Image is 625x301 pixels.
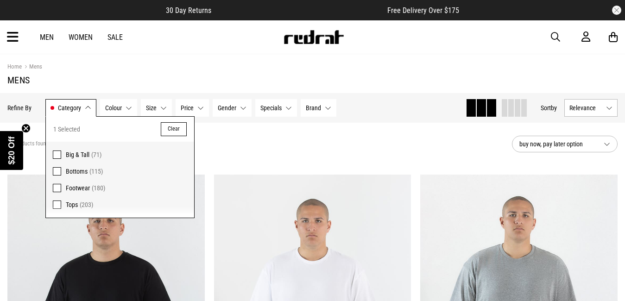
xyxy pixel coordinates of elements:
[7,63,22,70] a: Home
[176,99,209,117] button: Price
[45,99,96,117] button: Category
[66,151,89,158] span: Big & Tall
[7,75,618,86] h1: Mens
[7,140,49,148] span: 71 products found
[21,124,31,133] button: Close teaser
[105,104,122,112] span: Colour
[69,33,93,42] a: Women
[66,184,90,192] span: Footwear
[58,104,81,112] span: Category
[519,138,596,150] span: buy now, pay later option
[551,104,557,112] span: by
[213,99,252,117] button: Gender
[569,104,602,112] span: Relevance
[107,33,123,42] a: Sale
[564,99,618,117] button: Relevance
[260,104,282,112] span: Specials
[146,104,157,112] span: Size
[512,136,618,152] button: buy now, pay later option
[161,122,187,136] button: Clear
[387,6,459,15] span: Free Delivery Over $175
[89,168,103,175] span: (115)
[92,184,105,192] span: (180)
[7,104,32,112] p: Refine By
[541,102,557,113] button: Sortby
[53,124,80,135] span: 1 Selected
[301,99,336,117] button: Brand
[218,104,236,112] span: Gender
[66,201,78,208] span: Tops
[22,63,42,72] a: Mens
[40,33,54,42] a: Men
[181,104,194,112] span: Price
[7,136,16,164] span: $20 Off
[7,4,35,31] button: Open LiveChat chat widget
[255,99,297,117] button: Specials
[45,116,195,218] div: Category
[306,104,321,112] span: Brand
[166,6,211,15] span: 30 Day Returns
[91,151,101,158] span: (71)
[230,6,369,15] iframe: Customer reviews powered by Trustpilot
[141,99,172,117] button: Size
[283,30,344,44] img: Redrat logo
[80,201,93,208] span: (203)
[100,99,137,117] button: Colour
[66,168,88,175] span: Bottoms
